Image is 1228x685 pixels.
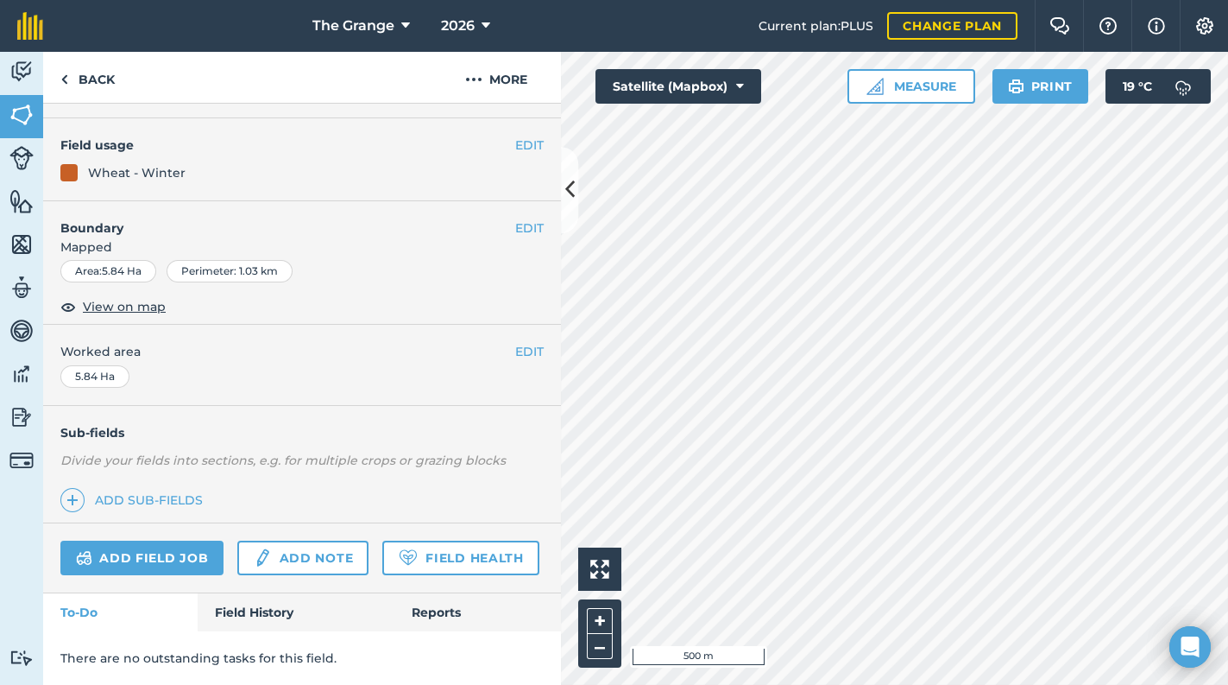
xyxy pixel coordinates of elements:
img: svg+xml;base64,PD94bWwgdmVyc2lvbj0iMS4wIiBlbmNvZGluZz0idXRmLTgiPz4KPCEtLSBHZW5lcmF0b3I6IEFkb2JlIE... [9,448,34,473]
span: The Grange [312,16,394,36]
button: Satellite (Mapbox) [595,69,761,104]
button: + [587,608,613,634]
img: A cog icon [1194,17,1215,35]
img: svg+xml;base64,PHN2ZyB4bWxucz0iaHR0cDovL3d3dy53My5vcmcvMjAwMC9zdmciIHdpZHRoPSIxNyIgaGVpZ2h0PSIxNy... [1148,16,1165,36]
a: Add field job [60,541,224,575]
img: svg+xml;base64,PHN2ZyB4bWxucz0iaHR0cDovL3d3dy53My5vcmcvMjAwMC9zdmciIHdpZHRoPSI1NiIgaGVpZ2h0PSI2MC... [9,188,34,214]
button: View on map [60,296,166,317]
h4: Boundary [43,201,515,238]
div: Perimeter : 1.03 km [167,260,293,282]
em: Divide your fields into sections, e.g. for multiple crops or grazing blocks [60,453,506,468]
button: 19 °C [1105,69,1211,104]
img: svg+xml;base64,PHN2ZyB4bWxucz0iaHR0cDovL3d3dy53My5vcmcvMjAwMC9zdmciIHdpZHRoPSI1NiIgaGVpZ2h0PSI2MC... [9,102,34,128]
span: Mapped [43,238,561,257]
img: svg+xml;base64,PD94bWwgdmVyc2lvbj0iMS4wIiBlbmNvZGluZz0idXRmLTgiPz4KPCEtLSBHZW5lcmF0b3I6IEFkb2JlIE... [9,275,34,301]
img: Four arrows, one pointing top left, one top right, one bottom right and the last bottom left [590,560,609,579]
a: Field History [198,593,394,631]
button: More [431,52,561,103]
h4: Sub-fields [43,423,561,442]
a: To-Do [43,593,198,631]
img: svg+xml;base64,PD94bWwgdmVyc2lvbj0iMS4wIiBlbmNvZGluZz0idXRmLTgiPz4KPCEtLSBHZW5lcmF0b3I6IEFkb2JlIE... [9,59,34,85]
span: Worked area [60,342,544,361]
button: EDIT [515,219,544,238]
img: svg+xml;base64,PD94bWwgdmVyc2lvbj0iMS4wIiBlbmNvZGluZz0idXRmLTgiPz4KPCEtLSBHZW5lcmF0b3I6IEFkb2JlIE... [9,404,34,430]
img: svg+xml;base64,PD94bWwgdmVyc2lvbj0iMS4wIiBlbmNvZGluZz0idXRmLTgiPz4KPCEtLSBHZW5lcmF0b3I6IEFkb2JlIE... [253,548,272,568]
img: svg+xml;base64,PHN2ZyB4bWxucz0iaHR0cDovL3d3dy53My5vcmcvMjAwMC9zdmciIHdpZHRoPSIxNCIgaGVpZ2h0PSIyNC... [66,490,79,511]
img: svg+xml;base64,PD94bWwgdmVyc2lvbj0iMS4wIiBlbmNvZGluZz0idXRmLTgiPz4KPCEtLSBHZW5lcmF0b3I6IEFkb2JlIE... [76,548,92,568]
a: Change plan [887,12,1017,40]
button: EDIT [515,342,544,361]
a: Reports [394,593,561,631]
img: svg+xml;base64,PHN2ZyB4bWxucz0iaHR0cDovL3d3dy53My5vcmcvMjAwMC9zdmciIHdpZHRoPSI1NiIgaGVpZ2h0PSI2MC... [9,232,34,257]
div: Open Intercom Messenger [1169,626,1211,668]
button: Measure [847,69,975,104]
a: Field Health [382,541,538,575]
div: 5.84 Ha [60,365,129,388]
img: svg+xml;base64,PD94bWwgdmVyc2lvbj0iMS4wIiBlbmNvZGluZz0idXRmLTgiPz4KPCEtLSBHZW5lcmF0b3I6IEFkb2JlIE... [9,146,34,170]
a: Add sub-fields [60,488,210,512]
h4: Field usage [60,136,515,155]
button: – [587,634,613,659]
img: Ruler icon [866,78,884,95]
span: Current plan : PLUS [759,16,873,35]
img: svg+xml;base64,PHN2ZyB4bWxucz0iaHR0cDovL3d3dy53My5vcmcvMjAwMC9zdmciIHdpZHRoPSIxOCIgaGVpZ2h0PSIyNC... [60,296,76,317]
span: View on map [83,297,166,316]
div: Wheat - Winter [88,163,186,182]
img: svg+xml;base64,PD94bWwgdmVyc2lvbj0iMS4wIiBlbmNvZGluZz0idXRmLTgiPz4KPCEtLSBHZW5lcmF0b3I6IEFkb2JlIE... [9,650,34,666]
img: Two speech bubbles overlapping with the left bubble in the forefront [1049,17,1070,35]
img: svg+xml;base64,PD94bWwgdmVyc2lvbj0iMS4wIiBlbmNvZGluZz0idXRmLTgiPz4KPCEtLSBHZW5lcmF0b3I6IEFkb2JlIE... [9,318,34,344]
img: svg+xml;base64,PHN2ZyB4bWxucz0iaHR0cDovL3d3dy53My5vcmcvMjAwMC9zdmciIHdpZHRoPSIxOSIgaGVpZ2h0PSIyNC... [1008,76,1024,97]
img: svg+xml;base64,PHN2ZyB4bWxucz0iaHR0cDovL3d3dy53My5vcmcvMjAwMC9zdmciIHdpZHRoPSI5IiBoZWlnaHQ9IjI0Ii... [60,69,68,90]
img: fieldmargin Logo [17,12,43,40]
button: EDIT [515,136,544,155]
p: There are no outstanding tasks for this field. [60,649,544,668]
button: Print [992,69,1089,104]
img: svg+xml;base64,PHN2ZyB4bWxucz0iaHR0cDovL3d3dy53My5vcmcvMjAwMC9zdmciIHdpZHRoPSIyMCIgaGVpZ2h0PSIyNC... [465,69,482,90]
a: Back [43,52,132,103]
a: Add note [237,541,368,575]
div: Area : 5.84 Ha [60,260,156,282]
img: svg+xml;base64,PD94bWwgdmVyc2lvbj0iMS4wIiBlbmNvZGluZz0idXRmLTgiPz4KPCEtLSBHZW5lcmF0b3I6IEFkb2JlIE... [9,361,34,387]
span: 19 ° C [1123,69,1152,104]
img: svg+xml;base64,PD94bWwgdmVyc2lvbj0iMS4wIiBlbmNvZGluZz0idXRmLTgiPz4KPCEtLSBHZW5lcmF0b3I6IEFkb2JlIE... [1166,69,1200,104]
span: 2026 [441,16,475,36]
img: A question mark icon [1098,17,1118,35]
